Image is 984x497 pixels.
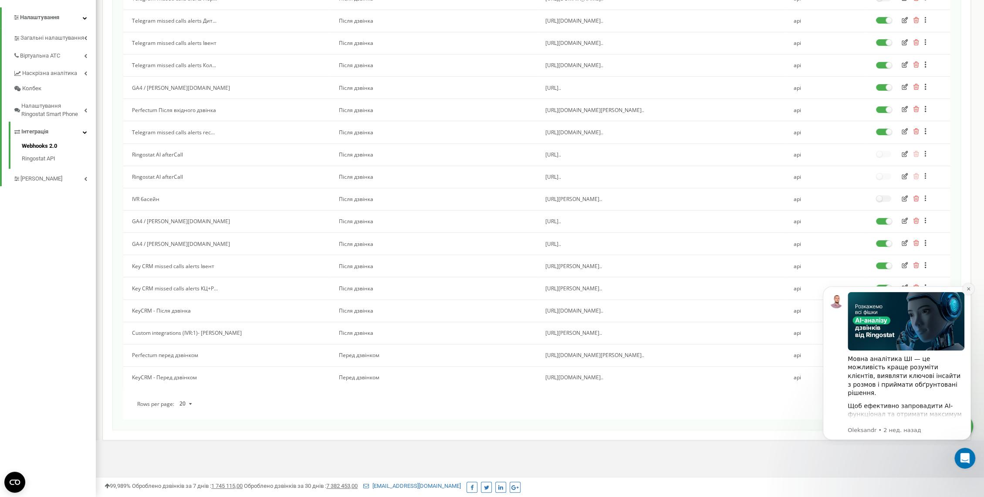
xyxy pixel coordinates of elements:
[545,151,561,158] span: [URL]..
[123,166,330,188] td: Ringostat AI afterCall
[330,121,537,143] td: Після дзвінка
[20,52,60,60] span: Віртуальна АТС
[55,286,62,293] button: Start recording
[810,279,984,445] iframe: Intercom notifications сообщение
[330,366,537,388] td: Перед дзвінком
[363,483,461,489] a: [EMAIL_ADDRESS][DOMAIN_NAME]
[20,34,84,42] span: Загальні налаштування
[330,344,537,366] td: Перед дзвінком
[13,169,96,187] a: [PERSON_NAME]
[330,99,537,121] td: Після дзвінка
[784,210,867,232] td: api
[784,233,867,255] td: api
[954,448,975,469] iframe: Intercom live chat
[149,282,163,296] button: Отправить сообщение…
[784,143,867,166] td: api
[545,61,603,69] span: [URL][DOMAIN_NAME]..
[545,351,644,359] span: [URL][DOMAIN_NAME][PERSON_NAME]..
[42,11,117,20] p: Был в сети 30 мин назад
[545,285,602,292] span: [URL][PERSON_NAME]..
[545,129,603,136] span: [URL][DOMAIN_NAME]..
[132,17,216,24] span: Telegram missed calls alerts Дит...
[123,255,330,277] td: Key CRM missed calls alerts Івент
[545,307,603,314] span: [URL][DOMAIN_NAME]..
[132,61,216,69] span: Telegram missed calls alerts Кол...
[545,84,561,92] span: [URL]..
[22,142,96,153] a: Webhooks 2.0
[784,10,867,32] td: api
[545,262,602,270] span: [URL][PERSON_NAME]..
[784,99,867,121] td: api
[123,300,330,322] td: KeyCRM - Після дзвінка
[784,300,867,322] td: api
[326,483,358,489] u: 7 382 453,00
[784,166,867,188] td: api
[545,173,561,180] span: [URL]..
[330,210,537,232] td: Після дзвінка
[153,3,169,19] div: Закрыть
[330,300,537,322] td: Після дзвінка
[123,366,330,388] td: KeyCRM - Перед дзвінком
[784,366,867,388] td: api
[784,322,867,344] td: api
[20,14,59,20] span: Налаштування
[330,233,537,255] td: Після дзвінка
[330,322,537,344] td: Після дзвінка
[105,483,131,489] span: 99,989%
[132,483,243,489] span: Оброблено дзвінків за 7 днів :
[330,32,537,54] td: Після дзвінка
[123,344,330,366] td: Perfectum перед дзвінком
[7,267,167,282] textarea: Ваше сообщение...
[545,39,603,47] span: [URL][DOMAIN_NAME]..
[330,77,537,99] td: Після дзвінка
[38,134,144,175] span: Добрий день. Кидаю список менеджерів яким потрібно налаштувати передачу дзвінків з мобільних сіп ...
[123,233,330,255] td: GA4 / [PERSON_NAME][DOMAIN_NAME]
[123,210,330,232] td: GA4 / [PERSON_NAME][DOMAIN_NAME]
[137,397,196,411] div: Rows per page:
[330,188,537,210] td: Після дзвінка
[22,85,41,93] span: Колбек
[7,128,167,274] div: Максим говорит…
[22,153,96,163] a: Ringostat API
[38,211,140,226] a: [URL][PERSON_NAME][DOMAIN_NAME]
[27,286,34,293] button: Средство выбора GIF-файла
[784,188,867,210] td: api
[13,28,96,46] a: Загальні налаштування
[6,3,22,20] button: go back
[13,122,96,140] a: Інтеграція
[330,166,537,188] td: Після дзвінка
[41,286,48,293] button: Добавить вложение
[20,175,62,183] span: [PERSON_NAME]
[21,128,48,136] span: Інтеграція
[38,236,158,260] span: Key CRM поки не хоче вирішувати це питання - ми вже звертались.
[330,143,537,166] td: Після дзвінка
[4,472,25,493] button: Open CMP widget
[13,46,96,64] a: Віртуальна АТС
[123,32,330,54] td: Telegram missed calls alerts Івент
[545,218,561,225] span: [URL]..
[330,255,537,277] td: Після дзвінка
[25,5,39,19] img: Profile image for Vladyslav
[545,106,644,114] span: [URL][DOMAIN_NAME][PERSON_NAME]..
[13,81,96,96] a: Колбек
[784,77,867,99] td: api
[21,102,84,118] span: Налаштування Ringostat Smart Phone
[244,483,358,489] span: Оброблено дзвінків за 30 днів :
[545,17,603,24] span: [URL][DOMAIN_NAME]..
[123,143,330,166] td: Ringostat AI afterCall
[545,374,603,381] span: [URL][DOMAIN_NAME]..
[211,483,243,489] u: 1 745 115,00
[545,240,561,248] span: [URL]..
[22,69,77,78] span: Наскрізна аналітика
[784,121,867,143] td: api
[13,63,96,81] a: Наскрізна аналітика
[14,286,20,293] button: Средство выбора эмодзи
